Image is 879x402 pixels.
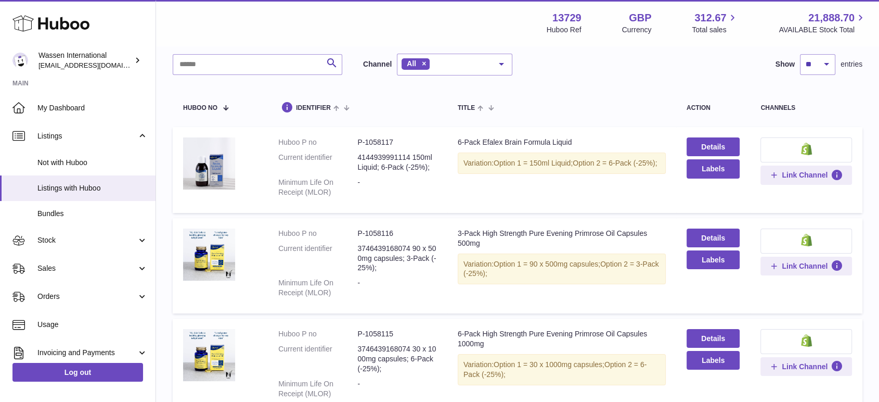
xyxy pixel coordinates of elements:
[278,244,357,273] dt: Current identifier
[801,143,812,155] img: shopify-small.png
[458,329,666,349] div: 6-Pack High Strength Pure Evening Primrose Oil Capsules 1000mg
[37,209,148,219] span: Bundles
[357,229,436,238] dd: P-1058116
[692,25,738,35] span: Total sales
[494,360,604,369] span: Option 1 = 30 x 1000mg capsules;
[278,229,357,238] dt: Huboo P no
[687,250,740,269] button: Labels
[278,137,357,147] dt: Huboo P no
[760,357,852,376] button: Link Channel
[357,344,436,374] dd: 3746439168074 30 x 1000mg capsules; 6-Pack (-25%);
[547,25,581,35] div: Huboo Ref
[278,178,357,197] dt: Minimum Life On Receipt (MLOR)
[12,363,143,382] a: Log out
[183,329,235,381] img: 6-Pack High Strength Pure Evening Primrose Oil Capsules 1000mg
[357,244,436,273] dd: 3746439168074 90 x 500mg capsules; 3-Pack (-25%);
[37,103,148,113] span: My Dashboard
[458,153,666,174] div: Variation:
[801,334,812,347] img: shopify-small.png
[687,329,740,348] a: Details
[463,360,647,379] span: Option 2 = 6-Pack (-25%);
[278,379,357,399] dt: Minimum Life On Receipt (MLOR)
[357,178,436,197] dd: -
[552,11,581,25] strong: 13729
[801,234,812,246] img: shopify-small.png
[622,25,652,35] div: Currency
[37,348,137,358] span: Invoicing and Payments
[760,105,852,111] div: channels
[458,105,475,111] span: title
[463,260,659,278] span: Option 2 = 3-Pack (-25%);
[278,278,357,298] dt: Minimum Life On Receipt (MLOR)
[37,158,148,168] span: Not with Huboo
[278,344,357,374] dt: Current identifier
[357,137,436,147] dd: P-1058117
[760,257,852,275] button: Link Channel
[629,11,651,25] strong: GBP
[687,229,740,247] a: Details
[494,159,573,167] span: Option 1 = 150ml Liquid;
[278,329,357,339] dt: Huboo P no
[458,229,666,248] div: 3-Pack High Strength Pure Evening Primrose Oil Capsules 500mg
[687,137,740,156] a: Details
[38,61,153,69] span: [EMAIL_ADDRESS][DOMAIN_NAME]
[38,51,132,70] div: Wassen International
[775,59,795,69] label: Show
[782,170,828,180] span: Link Channel
[494,260,600,268] span: Option 1 = 90 x 500mg capsules;
[357,153,436,172] dd: 4144939991114 150ml Liquid; 6-Pack (-25%);
[37,235,137,245] span: Stock
[183,229,235,281] img: 3-Pack High Strength Pure Evening Primrose Oil Capsules 500mg
[458,354,666,385] div: Variation:
[296,105,331,111] span: identifier
[687,351,740,370] button: Labels
[357,379,436,399] dd: -
[37,292,137,301] span: Orders
[37,320,148,330] span: Usage
[37,131,137,141] span: Listings
[37,183,148,193] span: Listings with Huboo
[779,11,867,35] a: 21,888.70 AVAILABLE Stock Total
[692,11,738,35] a: 312.67 Total sales
[278,153,357,172] dt: Current identifier
[782,261,828,271] span: Link Channel
[458,137,666,147] div: 6-Pack Efalex Brain Formula Liquid
[760,166,852,184] button: Link Channel
[357,329,436,339] dd: P-1058115
[782,362,828,371] span: Link Channel
[183,137,235,190] img: 6-Pack Efalex Brain Formula Liquid
[458,254,666,285] div: Variation:
[363,59,392,69] label: Channel
[12,53,28,68] img: gemma.moses@wassen.com
[808,11,855,25] span: 21,888.70
[183,105,217,111] span: Huboo no
[687,159,740,178] button: Labels
[779,25,867,35] span: AVAILABLE Stock Total
[573,159,657,167] span: Option 2 = 6-Pack (-25%);
[407,59,416,68] span: All
[357,278,436,298] dd: -
[687,105,740,111] div: action
[841,59,862,69] span: entries
[694,11,726,25] span: 312.67
[37,263,137,273] span: Sales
